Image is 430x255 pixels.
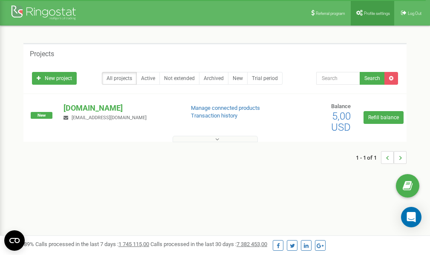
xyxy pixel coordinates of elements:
u: 7 382 453,00 [237,241,267,247]
a: Trial period [247,72,283,85]
u: 1 745 115,00 [118,241,149,247]
button: Open CMP widget [4,230,25,251]
a: Active [136,72,160,85]
a: New project [32,72,77,85]
h5: Projects [30,50,54,58]
span: Balance [331,103,351,109]
a: All projects [102,72,137,85]
div: Open Intercom Messenger [401,207,421,227]
span: 1 - 1 of 1 [356,151,381,164]
a: Transaction history [191,112,237,119]
span: Calls processed in the last 7 days : [35,241,149,247]
a: Not extended [159,72,199,85]
a: Manage connected products [191,105,260,111]
a: Refill balance [364,111,404,124]
span: Calls processed in the last 30 days : [150,241,267,247]
button: Search [360,72,385,85]
nav: ... [356,143,407,172]
a: New [228,72,248,85]
span: [EMAIL_ADDRESS][DOMAIN_NAME] [72,115,147,120]
span: 5,00 USD [331,110,351,133]
span: Profile settings [364,11,390,16]
span: New [31,112,52,119]
span: Referral program [316,11,345,16]
input: Search [316,72,360,85]
p: [DOMAIN_NAME] [63,103,177,114]
a: Archived [199,72,228,85]
span: Log Out [408,11,421,16]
